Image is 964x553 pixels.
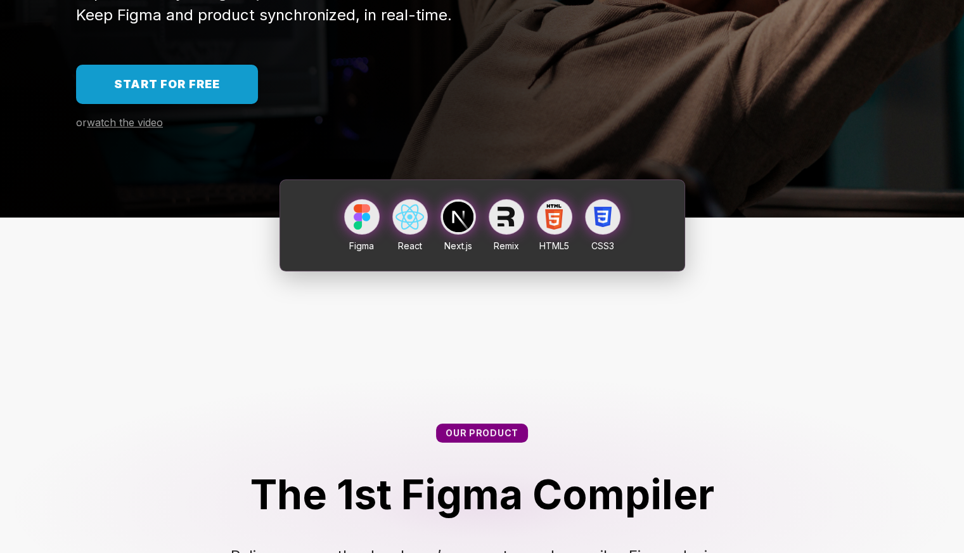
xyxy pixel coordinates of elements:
[446,427,518,438] span: Our product
[494,240,519,251] span: Remix
[87,116,163,129] span: watch the video
[76,116,87,129] span: or
[398,240,422,251] span: React
[539,240,569,251] span: HTML5
[76,65,258,104] a: Start for free
[591,240,614,251] span: CSS3
[76,117,163,129] a: orwatch the video
[444,240,472,251] span: Next.js
[349,240,374,251] span: Figma
[114,77,220,91] span: Start for free
[250,470,714,519] span: The 1st Figma Compiler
